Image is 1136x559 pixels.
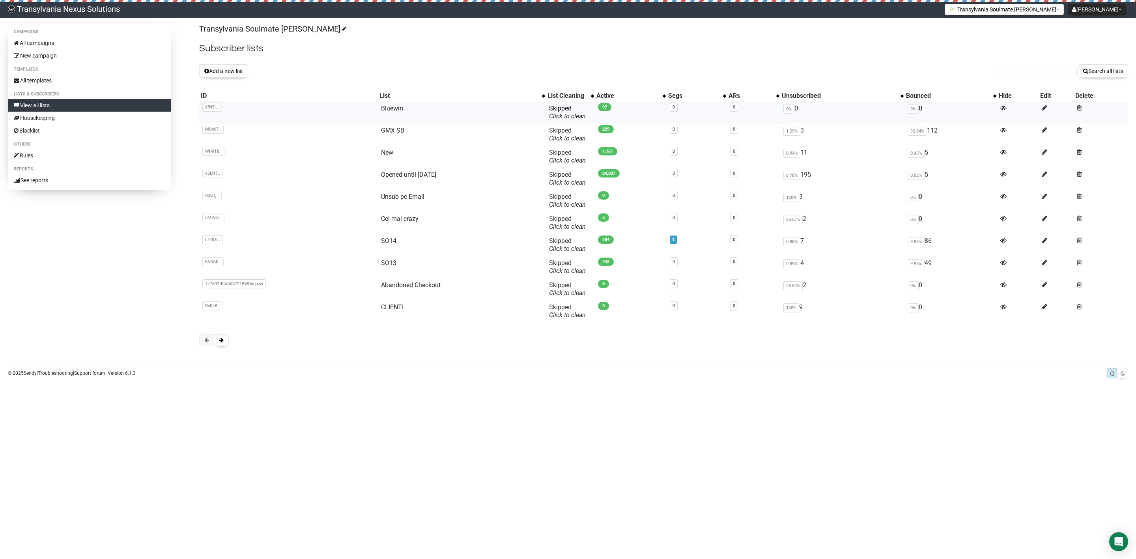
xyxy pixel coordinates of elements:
span: 1,161 [598,147,617,155]
a: Click to clean [549,201,586,208]
div: Unsubscribed [782,92,896,100]
span: Skipped [549,127,586,142]
a: View all lists [8,99,171,112]
span: KV4AK.. [202,257,224,266]
span: 95MfT.. [202,169,223,178]
div: Active [596,92,658,100]
th: Delete: No sort applied, sorting is disabled [1074,90,1128,101]
li: Campaigns [8,27,171,37]
td: 4 [780,256,904,278]
span: Skipped [549,237,586,252]
a: 0 [733,149,735,154]
li: Others [8,140,171,149]
th: Active: No sort applied, activate to apply an ascending sort [595,90,666,101]
td: 7 [780,234,904,256]
th: Segs: No sort applied, activate to apply an ascending sort [667,90,727,101]
a: 0 [733,259,735,264]
a: 0 [733,171,735,176]
td: 2 [780,278,904,300]
span: 0% [908,193,919,202]
a: Cei mai crazy [381,215,419,222]
a: Click to clean [549,112,586,120]
div: List Cleaning [547,92,587,100]
span: uMVoU.. [202,213,224,222]
span: 0.43% [908,149,925,158]
td: 9 [780,300,904,322]
a: Abandoned Checkout [381,281,441,289]
th: Bounced: No sort applied, activate to apply an ascending sort [904,90,997,101]
th: List Cleaning: No sort applied, activate to apply an ascending sort [546,90,595,101]
a: SO13 [381,259,396,267]
a: 0 [673,149,675,154]
span: 97 [598,103,611,111]
div: Bounced [906,92,989,100]
span: 0% [783,105,794,114]
span: 0.94% [783,149,800,158]
img: 586cc6b7d8bc403f0c61b981d947c989 [8,6,15,13]
div: ID [201,92,376,100]
span: Skipped [549,149,586,164]
a: Click to clean [549,223,586,230]
h2: Subscriber lists [199,41,1128,56]
td: 195 [780,168,904,190]
td: 11 [780,146,904,168]
a: Transylvania Soulmate [PERSON_NAME] [199,24,345,34]
button: Add a new list [199,64,248,78]
span: 100% [783,303,799,312]
div: List [379,92,538,100]
a: 0 [673,303,675,308]
a: 0 [673,105,675,110]
a: 0 [733,281,735,286]
p: © 2025 | | | Version 6.1.3 [8,369,136,378]
a: Click to clean [549,289,586,297]
span: 9.96% [908,259,925,268]
span: 443 [598,258,614,266]
a: 0 [673,215,675,220]
li: Lists & subscribers [8,90,171,99]
th: Unsubscribed: No sort applied, activate to apply an ascending sort [780,90,904,101]
td: 112 [904,123,997,146]
button: [PERSON_NAME] [1068,4,1126,15]
a: Click to clean [549,135,586,142]
span: 784 [598,236,614,244]
div: Hide [999,92,1037,100]
span: Skipped [549,281,586,297]
span: 0 [598,302,609,310]
div: Delete [1075,92,1127,100]
span: Skipped [549,303,586,319]
a: Click to clean [549,267,586,275]
a: SO14 [381,237,396,245]
a: GMX SB [381,127,404,134]
td: 0 [904,212,997,234]
td: 0 [904,101,997,123]
span: 7zP892fBnAdI8721FWDaqnzw [202,279,266,288]
div: Segs [668,92,719,100]
td: 5 [904,146,997,168]
span: 0.88% [783,237,800,246]
a: Click to clean [549,157,586,164]
span: 5 [598,213,609,222]
td: 3 [780,123,904,146]
a: 0 [673,259,675,264]
span: 0.89% [783,259,800,268]
img: 1.png [949,6,955,12]
td: 0 [780,101,904,123]
td: 86 [904,234,997,256]
a: All templates [8,74,171,87]
a: 0 [733,127,735,132]
span: 0% [908,215,919,224]
a: 0 [733,193,735,198]
td: 49 [904,256,997,278]
th: Hide: No sort applied, sorting is disabled [997,90,1039,101]
span: MUx67.. [202,125,224,134]
span: 100% [783,193,799,202]
span: Skipped [549,259,586,275]
td: 0 [904,278,997,300]
span: 24,887 [598,169,620,178]
span: 0 [598,191,609,200]
span: LZBQf.. [202,235,223,244]
a: Click to clean [549,179,586,186]
a: 0 [673,193,675,198]
th: ID: No sort applied, sorting is disabled [199,90,377,101]
a: 0 [673,127,675,132]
